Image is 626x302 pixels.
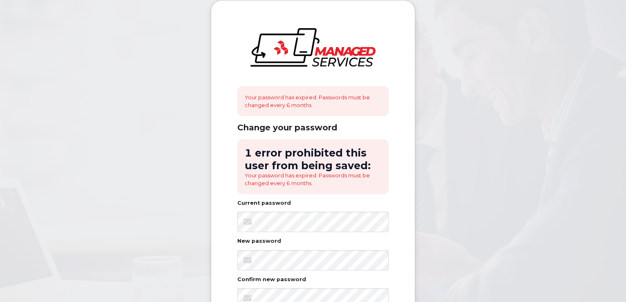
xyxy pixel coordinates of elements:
[237,86,389,116] div: Your password has expired. Passwords must be changed every 6 months.
[237,123,389,133] div: Change your password
[237,239,281,244] label: New password
[250,28,376,67] img: logo-large.png
[245,147,381,172] h2: 1 error prohibited this user from being saved:
[245,172,381,187] li: Your password has expired. Passwords must be changed every 6 months.
[237,277,306,282] label: Confirm new password
[237,201,291,206] label: Current password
